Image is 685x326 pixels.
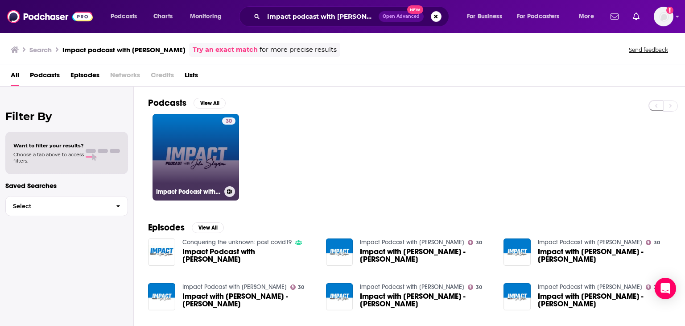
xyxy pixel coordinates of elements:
a: 30 [468,284,482,290]
button: open menu [511,9,573,24]
p: Saved Searches [5,181,128,190]
img: Impact with John Shegerian - John Rosser [503,238,531,266]
a: 30 [646,240,660,245]
span: 30 [298,285,304,289]
span: 30 [226,117,232,126]
span: For Business [467,10,502,23]
h2: Episodes [148,222,185,233]
span: Select [6,203,109,209]
a: PodcastsView All [148,97,226,109]
button: open menu [573,9,605,24]
button: View All [192,222,224,233]
h3: Search [29,46,52,54]
a: Impact Podcast with John Shegerian [538,238,642,246]
img: Impact Podcast with John Shegerian [148,238,175,266]
span: Monitoring [190,10,222,23]
a: Impact Podcast with John Shegerian [360,283,464,291]
input: Search podcasts, credits, & more... [264,9,379,24]
button: View All [194,98,226,109]
a: 30 [468,240,482,245]
a: Conquering the unknown: post covid19 [182,238,292,246]
span: Choose a tab above to access filters. [13,151,84,164]
a: Impact Podcast with John Shegerian [182,248,315,263]
a: Lists [185,68,198,86]
a: Show notifications dropdown [629,9,643,24]
span: Credits [151,68,174,86]
a: 30Impact Podcast with [PERSON_NAME] [153,114,239,201]
a: Podcasts [30,68,60,86]
div: Search podcasts, credits, & more... [248,6,458,27]
a: Impact with John Shegerian - Jeanmarie Papelian [360,293,493,308]
span: Charts [153,10,173,23]
img: Impact with John Shegerian - Kabira Stokes [503,283,531,310]
span: Want to filter your results? [13,142,84,149]
span: Networks [110,68,140,86]
span: Logged in as amoscac10 [654,7,673,26]
a: 30 [290,284,305,290]
span: Podcasts [111,10,137,23]
div: Open Intercom Messenger [655,278,676,299]
span: 30 [476,241,482,245]
img: Impact with John Shegerian - Jeanmarie Papelian [326,283,353,310]
svg: Add a profile image [666,7,673,14]
span: 30 [654,241,660,245]
span: More [579,10,594,23]
button: Select [5,196,128,216]
span: Impact with [PERSON_NAME] - [PERSON_NAME] [182,293,315,308]
a: Try an exact match [193,45,258,55]
span: Impact with [PERSON_NAME] - [PERSON_NAME] [538,293,671,308]
a: Show notifications dropdown [607,9,622,24]
button: Send feedback [626,46,671,54]
img: User Profile [654,7,673,26]
a: Episodes [70,68,99,86]
span: Impact with [PERSON_NAME] - [PERSON_NAME] [360,293,493,308]
button: open menu [184,9,233,24]
a: 30 [646,284,660,290]
a: Impact with John Shegerian - Kabira Stokes [538,293,671,308]
span: Impact Podcast with [PERSON_NAME] [182,248,315,263]
span: for more precise results [260,45,337,55]
span: Impact with [PERSON_NAME] - [PERSON_NAME] [360,248,493,263]
a: Charts [148,9,178,24]
span: Impact with [PERSON_NAME] - [PERSON_NAME] [538,248,671,263]
h3: Impact podcast with [PERSON_NAME] [62,46,186,54]
button: open menu [461,9,513,24]
img: Impact with John Shegerian - John Holden [148,283,175,310]
button: Show profile menu [654,7,673,26]
span: Open Advanced [383,14,420,19]
h2: Podcasts [148,97,186,109]
a: Impact with John Shegerian - John Holden [182,293,315,308]
a: EpisodesView All [148,222,224,233]
a: Impact with John Shegerian - John Rosser [538,248,671,263]
button: open menu [104,9,149,24]
span: New [407,5,423,14]
span: 30 [476,285,482,289]
h3: Impact Podcast with [PERSON_NAME] [156,188,221,196]
img: Impact with John Shegerian - John Brenkus [326,238,353,266]
a: Impact with John Shegerian - John Brenkus [360,248,493,263]
a: Impact Podcast with John Shegerian [182,283,287,291]
a: All [11,68,19,86]
h2: Filter By [5,110,128,123]
a: 30 [222,117,235,125]
a: Impact Podcast with John Shegerian [538,283,642,291]
a: Impact Podcast with John Shegerian [360,238,464,246]
span: 30 [654,285,660,289]
span: For Podcasters [517,10,560,23]
button: Open AdvancedNew [379,11,424,22]
img: Podchaser - Follow, Share and Rate Podcasts [7,8,93,25]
